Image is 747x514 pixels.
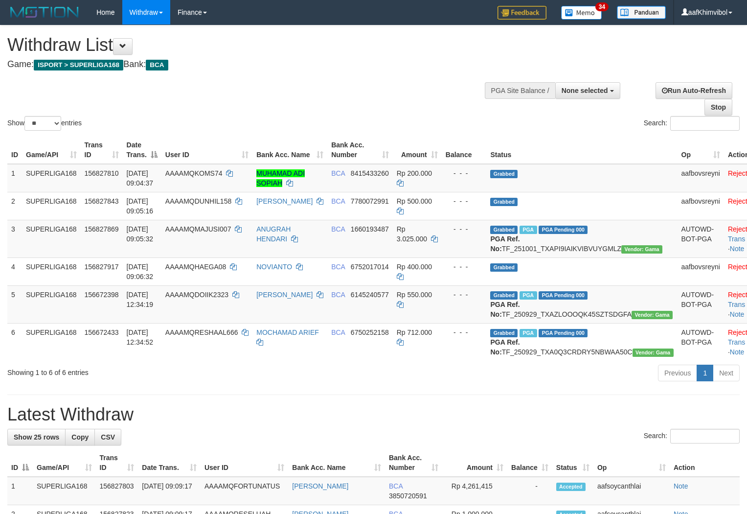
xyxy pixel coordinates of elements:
[288,449,385,477] th: Bank Acc. Name: activate to sort column ascending
[713,365,740,381] a: Next
[697,365,713,381] a: 1
[101,433,115,441] span: CSV
[127,291,154,308] span: [DATE] 12:34:19
[327,136,393,164] th: Bank Acc. Number: activate to sort column ascending
[485,82,555,99] div: PGA Site Balance /
[490,263,518,272] span: Grabbed
[633,349,674,357] span: Vendor URL: https://trx31.1velocity.biz
[85,328,119,336] span: 156672433
[562,87,608,94] span: None selected
[670,429,740,444] input: Search:
[7,405,740,424] h1: Latest Withdraw
[507,477,552,505] td: -
[165,225,231,233] span: AAAAMQMAJUSI007
[7,285,22,323] td: 5
[490,226,518,234] span: Grabbed
[552,449,593,477] th: Status: activate to sort column ascending
[165,291,228,299] span: AAAAMQDOIIK2323
[256,328,319,336] a: MOCHAMAD ARIEF
[351,169,389,177] span: Copy 8415433260 to clipboard
[7,164,22,192] td: 1
[644,429,740,444] label: Search:
[678,164,724,192] td: aafbovsreyni
[730,245,745,253] a: Note
[85,225,119,233] span: 156827869
[730,348,745,356] a: Note
[7,136,22,164] th: ID
[442,477,507,505] td: Rp 4,261,415
[389,492,427,500] span: Copy 3850720591 to clipboard
[256,263,292,271] a: NOVIANTO
[389,482,403,490] span: BCA
[22,285,81,323] td: SUPERLIGA168
[670,116,740,131] input: Search:
[490,235,520,253] b: PGA Ref. No:
[486,136,677,164] th: Status
[498,6,546,20] img: Feedback.jpg
[22,323,81,361] td: SUPERLIGA168
[81,136,123,164] th: Trans ID: activate to sort column ascending
[351,291,389,299] span: Copy 6145240577 to clipboard
[85,291,119,299] span: 156672398
[256,197,313,205] a: [PERSON_NAME]
[201,477,288,505] td: AAAAMQFORTUNATUS
[393,136,442,164] th: Amount: activate to sort column ascending
[520,329,537,337] span: Marked by aafsoycanthlai
[165,197,231,205] span: AAAAMQDUNHIL158
[593,449,670,477] th: Op: activate to sort column ascending
[256,291,313,299] a: [PERSON_NAME]
[127,263,154,280] span: [DATE] 09:06:32
[7,60,488,70] h4: Game: Bank:
[678,257,724,285] td: aafbovsreyni
[165,169,223,177] span: AAAAMQKOMS74
[442,449,507,477] th: Amount: activate to sort column ascending
[507,449,552,477] th: Balance: activate to sort column ascending
[446,327,483,337] div: - - -
[71,433,89,441] span: Copy
[7,220,22,257] td: 3
[138,449,201,477] th: Date Trans.: activate to sort column ascending
[621,245,662,254] span: Vendor URL: https://trx31.1velocity.biz
[331,263,345,271] span: BCA
[490,291,518,300] span: Grabbed
[331,169,345,177] span: BCA
[670,449,740,477] th: Action
[490,329,518,337] span: Grabbed
[678,323,724,361] td: AUTOWD-BOT-PGA
[520,291,537,300] span: Marked by aafsoycanthlai
[331,225,345,233] span: BCA
[127,225,154,243] span: [DATE] 09:05:32
[7,323,22,361] td: 6
[96,449,138,477] th: Trans ID: activate to sort column ascending
[34,60,123,70] span: ISPORT > SUPERLIGA168
[486,285,677,323] td: TF_250929_TXAZLOOOQK45SZTSDGFA
[256,225,291,243] a: ANUGRAH HENDARI
[385,449,442,477] th: Bank Acc. Number: activate to sort column ascending
[658,365,697,381] a: Previous
[520,226,537,234] span: Marked by aafsoycanthlai
[7,257,22,285] td: 4
[397,291,432,299] span: Rp 550.000
[7,449,33,477] th: ID: activate to sort column descending
[256,169,305,187] a: MUHAMAD ADI SOPIAH
[442,136,487,164] th: Balance
[123,136,161,164] th: Date Trans.: activate to sort column descending
[292,482,348,490] a: [PERSON_NAME]
[397,169,432,177] span: Rp 200.000
[678,285,724,323] td: AUTOWD-BOT-PGA
[94,429,121,445] a: CSV
[397,197,432,205] span: Rp 500.000
[33,449,96,477] th: Game/API: activate to sort column ascending
[127,169,154,187] span: [DATE] 09:04:37
[656,82,732,99] a: Run Auto-Refresh
[146,60,168,70] span: BCA
[678,192,724,220] td: aafbovsreyni
[678,136,724,164] th: Op: activate to sort column ascending
[65,429,95,445] a: Copy
[446,196,483,206] div: - - -
[22,257,81,285] td: SUPERLIGA168
[138,477,201,505] td: [DATE] 09:09:17
[446,168,483,178] div: - - -
[561,6,602,20] img: Button%20Memo.svg
[446,224,483,234] div: - - -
